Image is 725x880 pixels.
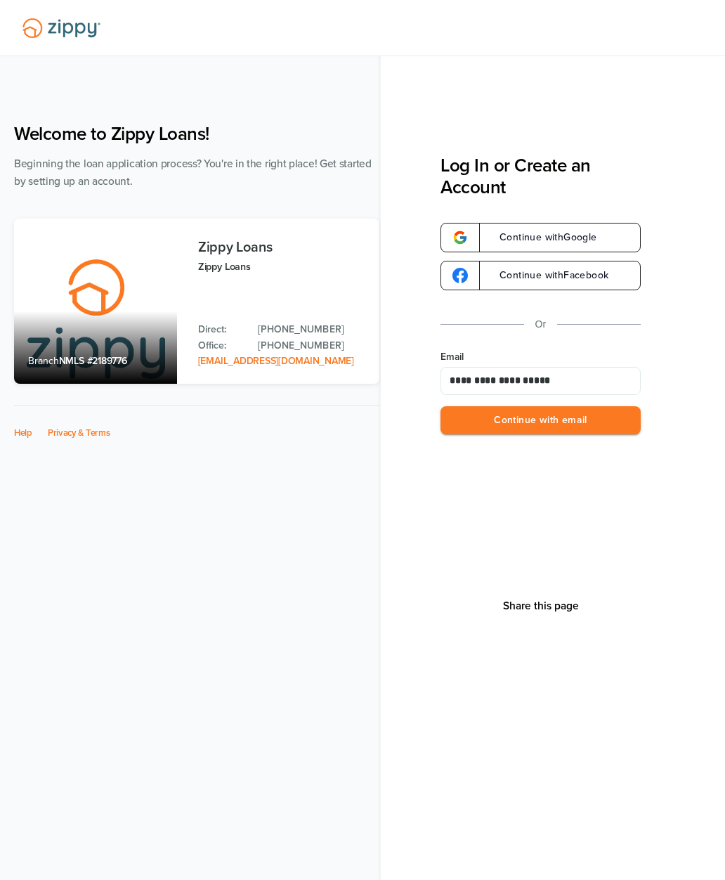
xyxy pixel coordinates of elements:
[198,355,354,367] a: Email Address: zippyguide@zippymh.com
[258,338,365,354] a: Office Phone: 512-975-2947
[440,223,641,252] a: google-logoContinue withGoogle
[440,155,641,198] h3: Log In or Create an Account
[452,268,468,283] img: google-logo
[452,230,468,245] img: google-logo
[485,233,597,242] span: Continue with Google
[28,355,59,367] span: Branch
[440,261,641,290] a: google-logoContinue withFacebook
[48,427,110,439] a: Privacy & Terms
[499,599,583,613] button: Share This Page
[440,350,641,364] label: Email
[14,12,109,44] img: Lender Logo
[14,123,379,145] h1: Welcome to Zippy Loans!
[198,322,244,337] p: Direct:
[485,271,608,280] span: Continue with Facebook
[198,338,244,354] p: Office:
[14,157,372,188] span: Beginning the loan application process? You're in the right place! Get started by setting up an a...
[14,427,32,439] a: Help
[440,406,641,435] button: Continue with email
[59,355,127,367] span: NMLS #2189776
[535,316,547,333] p: Or
[198,259,365,275] p: Zippy Loans
[440,367,641,395] input: Email Address
[258,322,365,337] a: Direct Phone: 512-975-2947
[198,240,365,255] h3: Zippy Loans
